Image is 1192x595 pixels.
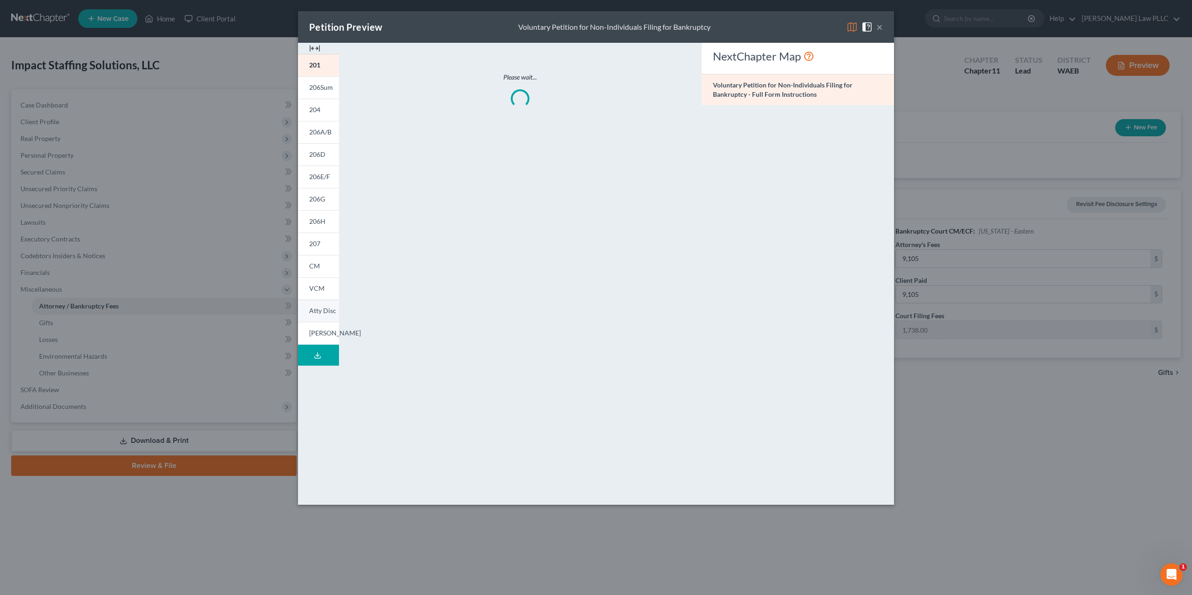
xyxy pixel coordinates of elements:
[62,290,124,328] button: Messages
[298,210,339,233] a: 206H
[309,262,320,270] span: CM
[309,329,361,337] span: [PERSON_NAME]
[91,15,110,33] img: Profile image for Lindsey
[298,121,339,143] a: 206A/B
[14,193,173,210] div: Attorney's Disclosure of Compensation
[1160,563,1183,586] iframe: Intercom live chat
[127,15,145,33] img: Profile image for Emma
[298,188,339,210] a: 206G
[713,81,853,98] strong: Voluntary Petition for Non-Individuals Filing for Bankruptcy - Full Form Instructions
[309,61,320,69] span: 201
[518,22,711,33] div: Voluntary Petition for Non-Individuals Filing for Bankruptcy
[19,127,156,137] div: We'll be back online [DATE]
[148,314,163,320] span: Help
[309,173,330,181] span: 206E/F
[14,237,173,264] div: Statement of Financial Affairs - Attorney or Credit Counseling Fees
[713,49,883,64] div: NextChapter Map
[19,214,156,234] div: Statement of Financial Affairs - Gross Yearly Income (Other)
[309,195,325,203] span: 206G
[298,233,339,255] a: 207
[309,20,382,33] div: Petition Preview
[298,277,339,300] a: VCM
[109,15,128,33] img: Profile image for James
[160,15,177,32] div: Close
[309,217,325,225] span: 206H
[861,21,873,33] img: help-close-5ba153eb36485ed6c1ea00a893f15db1cb9b99d6cae46e1a8edb6c62d00a1a76.svg
[847,21,858,33] img: map-eea8200ae884c6f1103ae1953ef3d486a96c86aabb227e865a55264e3737af1f.svg
[309,150,325,158] span: 206D
[9,109,177,145] div: Send us a messageWe'll be back online [DATE]
[309,284,325,292] span: VCM
[298,322,339,345] a: [PERSON_NAME]
[298,54,339,76] a: 201
[19,20,73,29] img: logo
[309,307,336,314] span: Atty Disc
[298,143,339,166] a: 206D
[378,73,662,82] p: Please wait...
[14,176,173,193] div: Form Preview Helper
[77,314,109,320] span: Messages
[309,128,332,136] span: 206A/B
[20,314,41,320] span: Home
[1179,563,1187,571] span: 1
[298,255,339,277] a: CM
[298,76,339,99] a: 206Sum
[19,180,156,189] div: Form Preview Helper
[309,240,320,247] span: 207
[19,197,156,207] div: Attorney's Disclosure of Compensation
[19,241,156,261] div: Statement of Financial Affairs - Attorney or Credit Counseling Fees
[19,117,156,127] div: Send us a message
[298,300,339,322] a: Atty Disc
[19,82,168,98] p: How can we help?
[298,99,339,121] a: 204
[309,106,320,114] span: 204
[876,21,883,33] button: ×
[124,290,186,328] button: Help
[14,210,173,237] div: Statement of Financial Affairs - Gross Yearly Income (Other)
[309,83,333,91] span: 206Sum
[298,166,339,188] a: 206E/F
[14,154,173,172] button: Search for help
[19,66,168,82] p: Hi there!
[309,43,320,54] img: expand-e0f6d898513216a626fdd78e52531dac95497ffd26381d4c15ee2fc46db09dca.svg
[19,158,75,168] span: Search for help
